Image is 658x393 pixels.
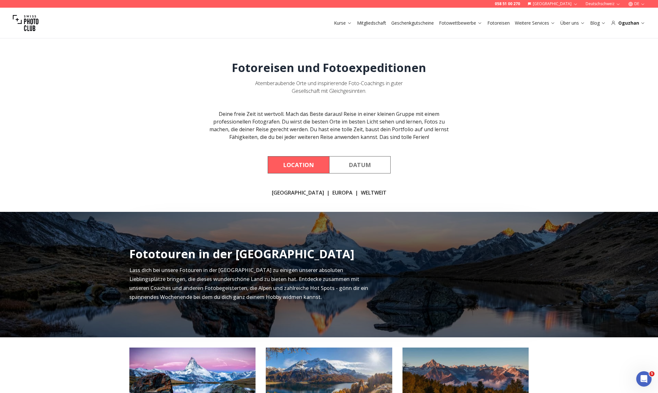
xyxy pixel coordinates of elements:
div: | | [272,189,386,196]
h1: Fotoreisen und Fotoexpeditionen [232,61,426,74]
button: Blog [588,19,608,28]
button: Weitere Services [512,19,558,28]
a: Weitere Services [515,20,555,26]
div: Oguzhan [611,20,645,26]
a: Geschenkgutscheine [391,20,434,26]
div: Course filter [268,156,391,173]
iframe: Intercom live chat [636,371,652,387]
button: Über uns [558,19,588,28]
button: By Date [329,156,391,173]
a: WELTWEIT [361,189,386,196]
button: Mitgliedschaft [354,19,389,28]
a: Blog [590,20,606,26]
a: EUROPA [332,189,353,196]
button: Geschenkgutscheine [389,19,436,28]
span: 5 [649,371,654,376]
span: Lass dich bei unsere Fotouren in der [GEOGRAPHIC_DATA] zu einigen unserer absoluten Lieblingsplät... [129,267,368,301]
a: Über uns [560,20,585,26]
a: 058 51 00 270 [495,1,520,6]
a: Fotowettbewerbe [439,20,482,26]
button: Kurse [331,19,354,28]
a: Kurse [334,20,352,26]
a: Mitgliedschaft [357,20,386,26]
h2: Fototouren in der [GEOGRAPHIC_DATA] [129,248,354,261]
button: Fotoreisen [485,19,512,28]
a: [GEOGRAPHIC_DATA] [272,189,324,196]
button: By Location [268,156,329,173]
span: Atemberaubende Orte und inspirierende Foto-Coachings in guter Gesellschaft mit Gleichgesinnten. [255,80,403,94]
div: Deine freie Zeit ist wertvoll. Mach das Beste daraus! Reise in einer kleinen Gruppe mit einem pro... [206,110,452,141]
button: Fotowettbewerbe [436,19,485,28]
a: Fotoreisen [487,20,510,26]
img: Swiss photo club [13,10,38,36]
